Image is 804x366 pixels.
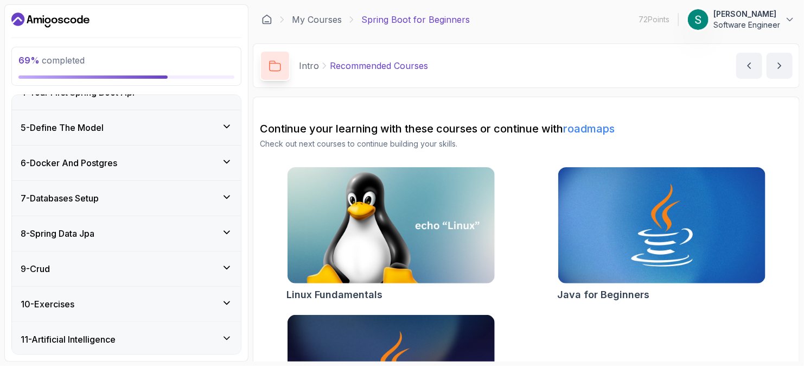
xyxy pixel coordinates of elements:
button: 8-Spring Data Jpa [12,216,241,251]
img: Linux Fundamentals card [288,167,495,283]
h3: 5 - Define The Model [21,121,104,134]
h3: 11 - Artificial Intelligence [21,333,116,346]
span: completed [18,55,85,66]
a: Java for Beginners cardJava for Beginners [558,167,766,302]
h3: 7 - Databases Setup [21,192,99,205]
h2: Java for Beginners [558,287,650,302]
a: Dashboard [261,14,272,25]
button: 6-Docker And Postgres [12,146,241,180]
p: Check out next courses to continue building your skills. [260,138,793,149]
h3: 10 - Exercises [21,298,74,311]
a: Linux Fundamentals cardLinux Fundamentals [287,167,495,302]
h3: 8 - Spring Data Jpa [21,227,94,240]
button: 9-Crud [12,251,241,286]
h3: 6 - Docker And Postgres [21,156,117,169]
span: 69 % [18,55,40,66]
h3: 9 - Crud [21,262,50,275]
p: Recommended Courses [330,59,428,72]
img: Java for Beginners card [558,167,765,283]
a: My Courses [292,13,342,26]
a: Dashboard [11,11,90,29]
h2: Continue your learning with these courses or continue with [260,121,793,136]
button: next content [767,53,793,79]
h2: Linux Fundamentals [287,287,383,302]
button: previous content [736,53,762,79]
p: [PERSON_NAME] [713,9,780,20]
button: 10-Exercises [12,287,241,321]
button: user profile image[PERSON_NAME]Software Engineer [687,9,795,30]
button: 7-Databases Setup [12,181,241,216]
p: Spring Boot for Beginners [361,13,470,26]
p: Software Engineer [713,20,780,30]
button: 5-Define The Model [12,110,241,145]
p: 72 Points [639,14,669,25]
button: 11-Artificial Intelligence [12,322,241,357]
a: roadmaps [563,122,615,135]
p: Intro [299,59,319,72]
img: user profile image [688,9,709,30]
